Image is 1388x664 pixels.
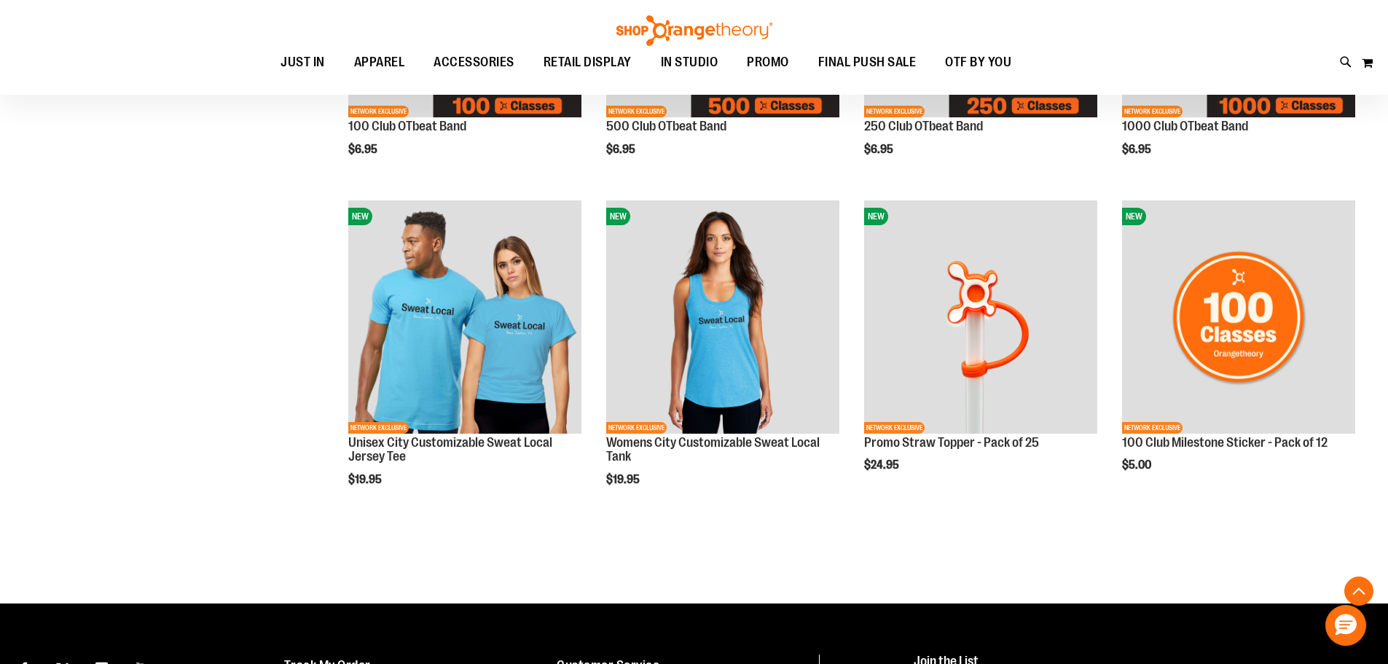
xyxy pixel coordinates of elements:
span: $6.95 [1122,143,1153,156]
span: NETWORK EXCLUSIVE [1122,422,1183,434]
img: City Customizable Perfect Racerback Tank [606,200,839,434]
span: NETWORK EXCLUSIVE [348,106,409,117]
div: product [341,193,589,523]
span: $6.95 [348,143,380,156]
button: Hello, have a question? Let’s chat. [1325,605,1366,646]
a: 1000 Club OTbeat Band [1122,119,1248,133]
span: JUST IN [281,46,325,79]
span: PROMO [747,46,789,79]
a: JUST IN [266,46,340,79]
span: NEW [606,208,630,225]
span: $24.95 [864,458,901,472]
span: NETWORK EXCLUSIVE [864,422,925,434]
img: Unisex City Customizable Fine Jersey Tee [348,200,581,434]
a: OTF BY YOU [930,46,1026,79]
a: Unisex City Customizable Fine Jersey TeeNEWNETWORK EXCLUSIVE [348,200,581,436]
span: $19.95 [348,473,384,486]
span: NETWORK EXCLUSIVE [864,106,925,117]
span: NETWORK EXCLUSIVE [348,422,409,434]
a: 250 Club OTbeat Band [864,119,983,133]
span: NEW [864,208,888,225]
a: City Customizable Perfect Racerback TankNEWNETWORK EXCLUSIVE [606,200,839,436]
a: APPAREL [340,46,420,79]
a: 100 Club Milestone Sticker - Pack of 12 [1122,435,1328,450]
span: ACCESSORIES [434,46,514,79]
span: NETWORK EXCLUSIVE [1122,106,1183,117]
button: Back To Top [1344,577,1373,606]
img: Shop Orangetheory [614,15,775,46]
a: Promo Straw Topper - Pack of 25 [864,435,1039,450]
span: NEW [1122,208,1146,225]
a: Promo Straw Topper - Pack of 25NEWNETWORK EXCLUSIVE [864,200,1097,436]
span: $19.95 [606,473,642,486]
div: product [857,193,1105,509]
a: Womens City Customizable Sweat Local Tank [606,435,820,464]
div: product [1115,193,1362,509]
a: 500 Club OTbeat Band [606,119,726,133]
span: FINAL PUSH SALE [818,46,917,79]
a: FINAL PUSH SALE [804,46,931,79]
a: ACCESSORIES [419,46,529,79]
span: OTF BY YOU [945,46,1011,79]
a: 100 Club OTbeat Band [348,119,466,133]
a: RETAIL DISPLAY [529,46,646,79]
span: RETAIL DISPLAY [544,46,632,79]
span: NETWORK EXCLUSIVE [606,422,667,434]
a: 100 Club Milestone Sticker - Pack of 12NEWNETWORK EXCLUSIVE [1122,200,1355,436]
a: Unisex City Customizable Sweat Local Jersey Tee [348,435,552,464]
img: Promo Straw Topper - Pack of 25 [864,200,1097,434]
span: NEW [348,208,372,225]
span: APPAREL [354,46,405,79]
span: $6.95 [864,143,895,156]
img: 100 Club Milestone Sticker - Pack of 12 [1122,200,1355,434]
a: PROMO [732,46,804,79]
span: NETWORK EXCLUSIVE [606,106,667,117]
span: $5.00 [1122,458,1153,472]
a: IN STUDIO [646,46,733,79]
span: $6.95 [606,143,638,156]
span: IN STUDIO [661,46,718,79]
div: product [599,193,847,523]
